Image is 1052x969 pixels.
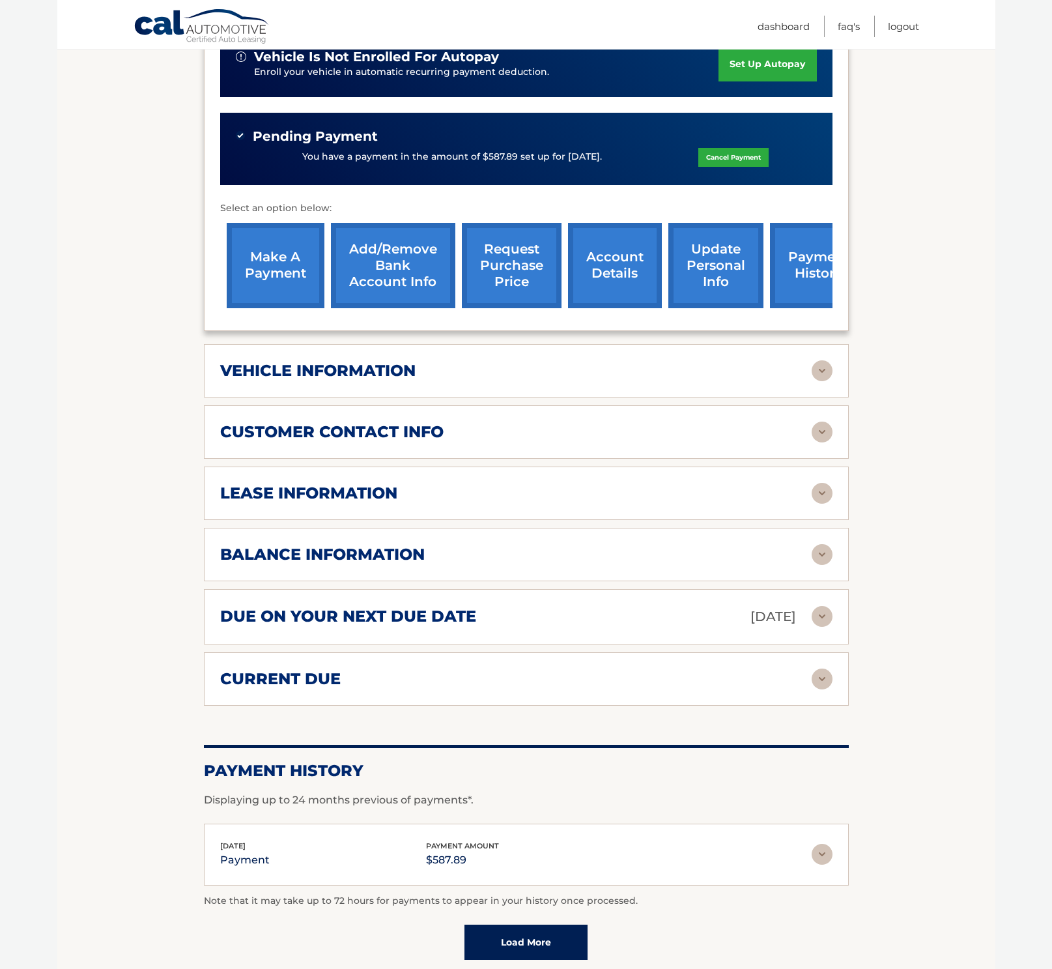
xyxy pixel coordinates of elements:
a: request purchase price [462,223,562,308]
span: vehicle is not enrolled for autopay [254,49,499,65]
p: Select an option below: [220,201,832,216]
h2: Payment History [204,761,849,781]
a: payment history [770,223,868,308]
span: Pending Payment [253,128,378,145]
p: $587.89 [426,851,499,869]
img: accordion-rest.svg [812,844,832,865]
a: Logout [888,16,919,37]
h2: current due [220,669,341,689]
a: Load More [464,925,588,960]
span: payment amount [426,841,499,850]
a: FAQ's [838,16,860,37]
a: Add/Remove bank account info [331,223,455,308]
h2: lease information [220,484,397,503]
h2: due on your next due date [220,607,476,626]
a: account details [568,223,662,308]
h2: balance information [220,545,425,564]
span: [DATE] [220,841,246,850]
img: check-green.svg [236,131,245,140]
h2: customer contact info [220,422,444,442]
img: accordion-rest.svg [812,360,832,381]
img: accordion-rest.svg [812,669,832,689]
a: make a payment [227,223,324,308]
img: accordion-rest.svg [812,544,832,565]
p: Displaying up to 24 months previous of payments*. [204,792,849,808]
img: alert-white.svg [236,51,246,62]
p: You have a payment in the amount of $587.89 set up for [DATE]. [302,150,602,164]
a: Cal Automotive [134,8,270,46]
p: Note that it may take up to 72 hours for payments to appear in your history once processed. [204,893,849,909]
p: payment [220,851,270,869]
img: accordion-rest.svg [812,483,832,504]
p: Enroll your vehicle in automatic recurring payment deduction. [254,65,719,80]
a: update personal info [668,223,763,308]
a: Dashboard [758,16,810,37]
img: accordion-rest.svg [812,422,832,442]
p: [DATE] [750,605,796,628]
a: Cancel Payment [698,148,769,167]
a: set up autopay [718,47,816,81]
img: accordion-rest.svg [812,606,832,627]
h2: vehicle information [220,361,416,381]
